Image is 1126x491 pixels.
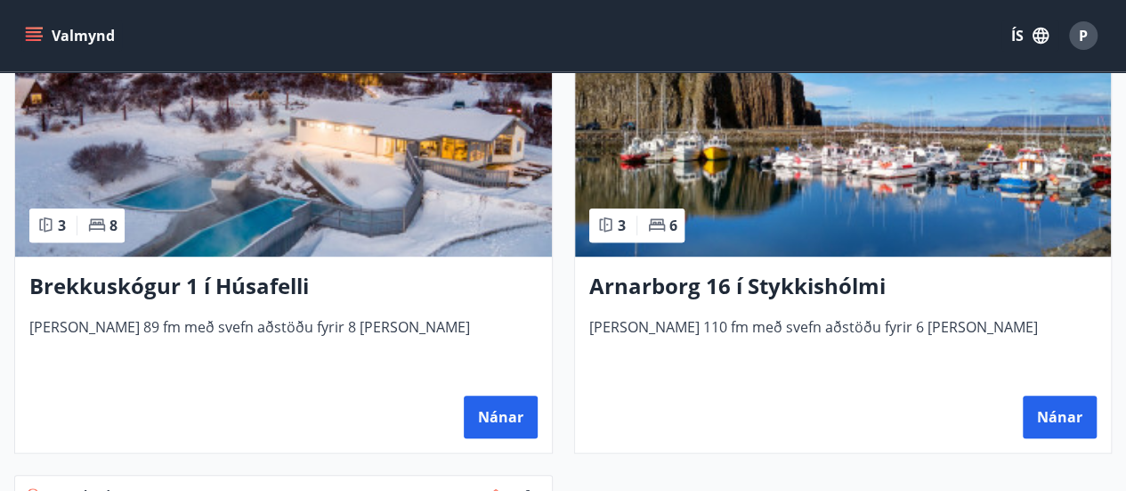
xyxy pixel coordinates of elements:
button: Nánar [1023,396,1097,438]
button: ÍS [1001,20,1058,52]
button: menu [21,20,122,52]
span: [PERSON_NAME] 89 fm með svefn aðstöðu fyrir 8 [PERSON_NAME] [29,317,538,376]
span: P [1079,26,1088,45]
button: P [1062,14,1105,57]
h3: Arnarborg 16 í Stykkishólmi [589,271,1098,303]
span: [PERSON_NAME] 110 fm með svefn aðstöðu fyrir 6 [PERSON_NAME] [589,317,1098,376]
button: Nánar [464,396,538,438]
span: 8 [109,216,117,235]
img: Paella dish [15,32,552,257]
span: 3 [618,216,626,235]
img: Paella dish [575,32,1112,257]
h3: Brekkuskógur 1 í Húsafelli [29,271,538,303]
span: 6 [669,216,677,235]
span: 3 [58,216,66,235]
